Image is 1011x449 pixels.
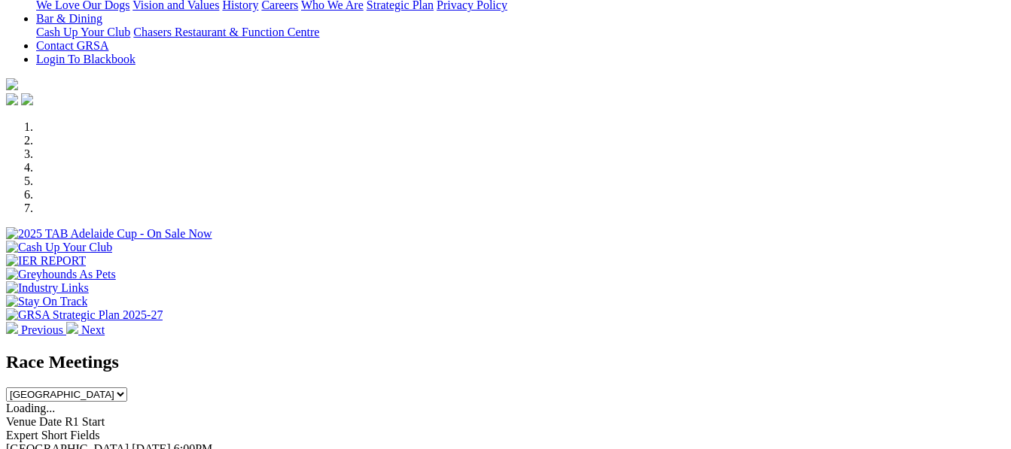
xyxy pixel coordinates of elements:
a: Cash Up Your Club [36,26,130,38]
span: Loading... [6,402,55,414]
img: facebook.svg [6,93,18,105]
div: Bar & Dining [36,26,1005,39]
a: Contact GRSA [36,39,108,52]
img: Cash Up Your Club [6,241,112,254]
img: IER REPORT [6,254,86,268]
h2: Race Meetings [6,352,1005,372]
img: chevron-left-pager-white.svg [6,322,18,334]
span: Expert [6,429,38,441]
span: Next [81,323,105,336]
img: Stay On Track [6,295,87,308]
a: Previous [6,323,66,336]
a: Bar & Dining [36,12,102,25]
img: twitter.svg [21,93,33,105]
span: Previous [21,323,63,336]
a: Login To Blackbook [36,53,136,65]
img: Greyhounds As Pets [6,268,116,281]
span: R1 Start [65,415,105,428]
img: GRSA Strategic Plan 2025-27 [6,308,163,322]
img: chevron-right-pager-white.svg [66,322,78,334]
span: Date [39,415,62,428]
img: logo-grsa-white.png [6,78,18,90]
span: Short [41,429,68,441]
a: Next [66,323,105,336]
span: Fields [70,429,99,441]
img: Industry Links [6,281,89,295]
span: Venue [6,415,36,428]
a: Chasers Restaurant & Function Centre [133,26,319,38]
img: 2025 TAB Adelaide Cup - On Sale Now [6,227,212,241]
